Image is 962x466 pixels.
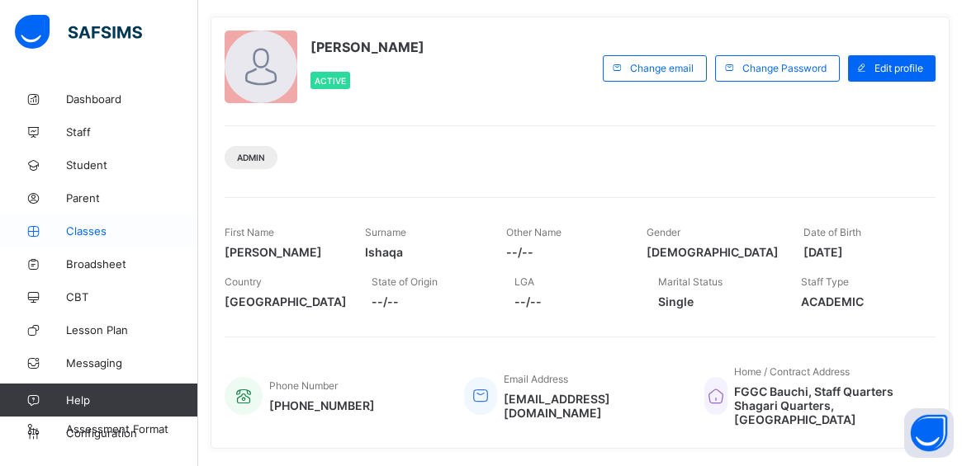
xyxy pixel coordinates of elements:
[504,392,680,420] span: [EMAIL_ADDRESS][DOMAIN_NAME]
[225,245,340,259] span: [PERSON_NAME]
[66,257,198,271] span: Broadsheet
[801,294,919,308] span: ACADEMIC
[647,226,680,238] span: Gender
[734,365,850,378] span: Home / Contract Address
[742,62,827,74] span: Change Password
[506,245,622,259] span: --/--
[514,294,633,308] span: --/--
[66,426,197,440] span: Configuration
[66,290,198,304] span: CBT
[66,224,198,238] span: Classes
[15,15,142,49] img: safsims
[514,275,534,288] span: LGA
[504,373,568,385] span: Email Address
[372,294,490,308] span: --/--
[310,39,424,55] span: [PERSON_NAME]
[630,62,694,74] span: Change email
[66,356,198,370] span: Messaging
[647,245,779,259] span: [DEMOGRAPHIC_DATA]
[66,158,198,172] span: Student
[506,226,562,238] span: Other Name
[66,125,198,139] span: Staff
[225,275,262,288] span: Country
[365,245,481,259] span: Ishaqa
[269,398,375,412] span: [PHONE_NUMBER]
[734,384,919,426] span: FGGC Bauchi, Staff Quarters Shagari Quarters, [GEOGRAPHIC_DATA]
[658,275,723,288] span: Marital Status
[803,245,919,259] span: [DATE]
[66,323,198,337] span: Lesson Plan
[803,226,861,238] span: Date of Birth
[225,294,347,308] span: [GEOGRAPHIC_DATA]
[372,275,438,288] span: State of Origin
[874,62,923,74] span: Edit profile
[66,393,197,407] span: Help
[315,76,346,86] span: Active
[66,191,198,205] span: Parent
[801,275,849,288] span: Staff Type
[66,92,198,106] span: Dashboard
[904,408,954,458] button: Open asap
[237,153,265,162] span: Admin
[658,294,776,308] span: Single
[365,226,406,238] span: Surname
[225,226,274,238] span: First Name
[269,379,338,392] span: Phone Number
